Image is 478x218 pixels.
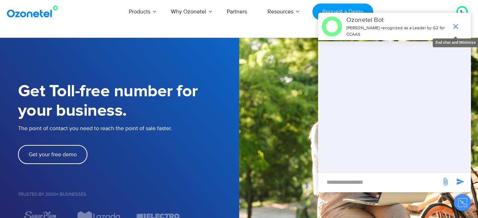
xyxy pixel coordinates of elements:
[18,82,239,121] h1: Get Toll-free number for your business.
[322,16,342,37] img: header
[346,16,448,25] p: Ozonetel Bot
[29,152,77,157] span: Get your free demo
[438,175,453,189] span: send message
[18,192,239,197] h5: Trusted by 2000+ Businesses
[449,19,463,34] span: end chat or minimize
[18,124,239,133] p: The point of contact you need to reach the point of sale faster.
[346,25,448,38] p: [PERSON_NAME] recognized as a Leader by G2 for CCAAS
[454,194,471,211] button: Close chat
[312,4,373,20] a: Request a Demo
[453,175,467,189] span: send message
[18,145,87,164] a: Get your free demo
[322,176,438,189] div: new-msg-input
